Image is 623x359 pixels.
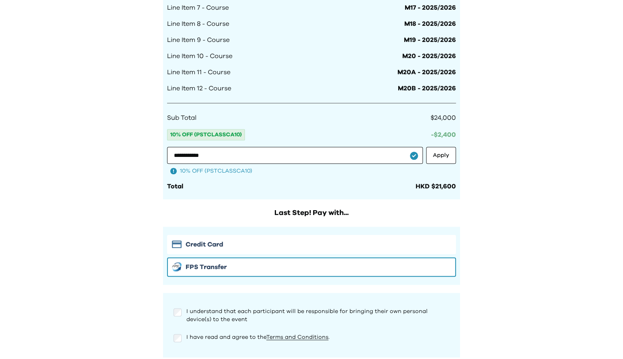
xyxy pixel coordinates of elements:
[172,262,182,271] img: FPS icon
[167,235,456,254] button: Stripe iconCredit Card
[167,3,229,13] span: Line Item 7 - Course
[431,131,456,138] span: -$ 2,400
[167,257,456,277] button: FPS iconFPS Transfer
[167,113,197,123] span: Sub Total
[426,147,456,164] button: Apply
[167,129,245,140] span: 10% OFF (PSTCLASSCA10)
[405,3,456,13] span: M17 - 2025/2026
[416,182,456,191] div: HKD $21,600
[167,83,231,93] span: Line Item 12 - Course
[186,262,227,272] span: FPS Transfer
[186,240,223,249] span: Credit Card
[163,207,460,219] h2: Last Step! Pay with...
[186,334,330,340] span: I have read and agree to the .
[167,19,229,29] span: Line Item 8 - Course
[167,183,183,190] span: Total
[431,115,456,121] span: $24,000
[404,35,456,45] span: M19 - 2025/2026
[404,19,456,29] span: M18 - 2025/2026
[167,67,230,77] span: Line Item 11 - Course
[167,35,230,45] span: Line Item 9 - Course
[397,67,456,77] span: M20A - 2025/2026
[402,51,456,61] span: M20 - 2025/2026
[180,167,252,175] span: 10% OFF (PSTCLASSCA10)
[172,240,182,248] img: Stripe icon
[266,334,328,340] a: Terms and Conditions
[167,51,232,61] span: Line Item 10 - Course
[398,83,456,93] span: M20B - 2025/2026
[186,309,428,322] span: I understand that each participant will be responsible for bringing their own personal device(s) ...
